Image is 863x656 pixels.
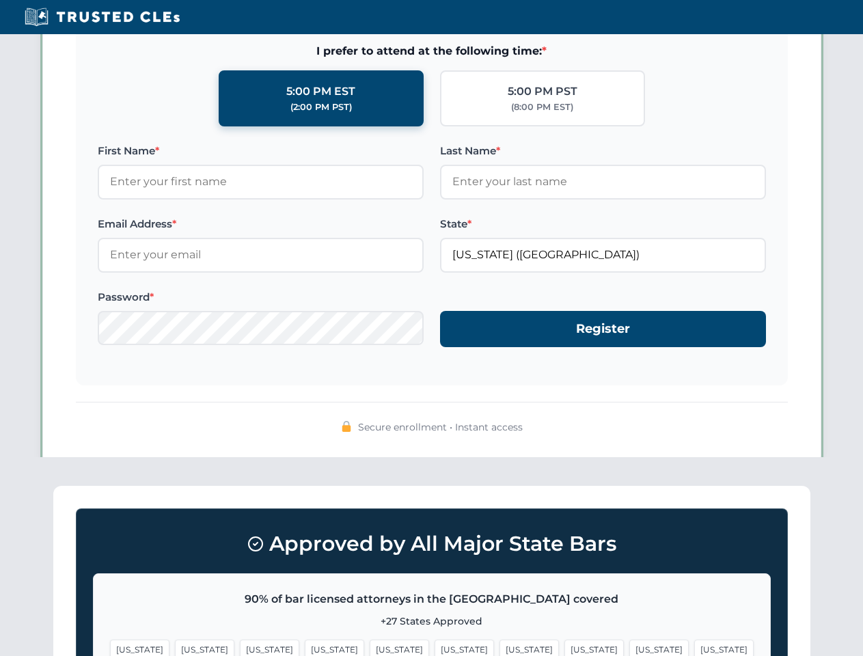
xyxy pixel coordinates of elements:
[358,420,523,435] span: Secure enrollment • Instant access
[93,525,771,562] h3: Approved by All Major State Bars
[110,590,754,608] p: 90% of bar licensed attorneys in the [GEOGRAPHIC_DATA] covered
[511,100,573,114] div: (8:00 PM EST)
[110,614,754,629] p: +27 States Approved
[98,165,424,199] input: Enter your first name
[440,238,766,272] input: Florida (FL)
[341,421,352,432] img: 🔒
[286,83,355,100] div: 5:00 PM EST
[98,42,766,60] span: I prefer to attend at the following time:
[98,238,424,272] input: Enter your email
[290,100,352,114] div: (2:00 PM PST)
[440,216,766,232] label: State
[98,216,424,232] label: Email Address
[508,83,577,100] div: 5:00 PM PST
[98,289,424,305] label: Password
[440,165,766,199] input: Enter your last name
[440,143,766,159] label: Last Name
[440,311,766,347] button: Register
[98,143,424,159] label: First Name
[20,7,184,27] img: Trusted CLEs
